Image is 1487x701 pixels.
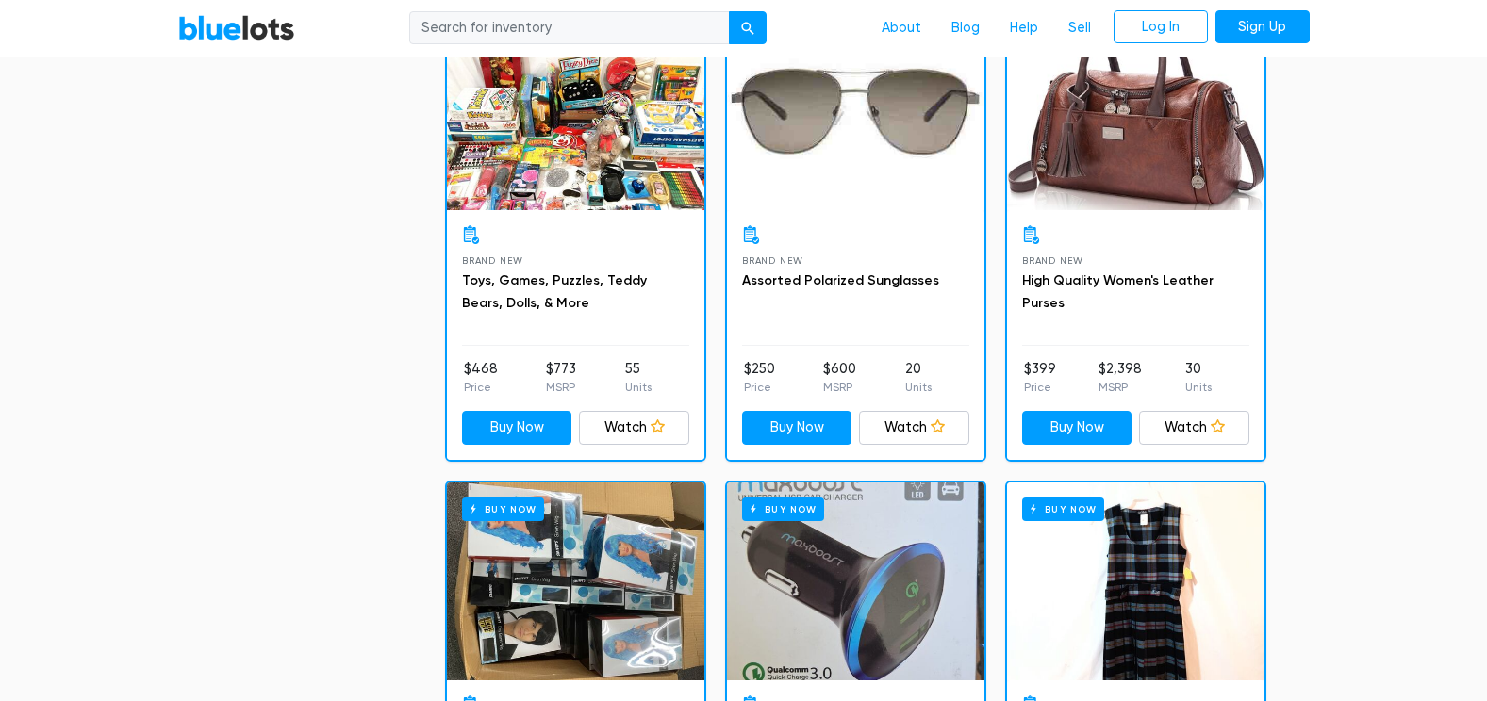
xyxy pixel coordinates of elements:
[823,379,856,396] p: MSRP
[447,482,704,680] a: Buy Now
[936,10,995,46] a: Blog
[742,497,824,521] h6: Buy Now
[1114,10,1208,44] a: Log In
[178,14,295,41] a: BlueLots
[1053,10,1106,46] a: Sell
[462,411,572,445] a: Buy Now
[462,497,544,521] h6: Buy Now
[462,255,523,266] span: Brand New
[995,10,1053,46] a: Help
[464,379,498,396] p: Price
[1024,359,1056,397] li: $399
[742,272,939,288] a: Assorted Polarized Sunglasses
[1007,12,1264,210] a: Buy Now
[447,12,704,210] a: Buy Now
[727,482,984,680] a: Buy Now
[1185,359,1212,397] li: 30
[1215,10,1310,44] a: Sign Up
[742,255,803,266] span: Brand New
[1022,497,1104,521] h6: Buy Now
[546,359,576,397] li: $773
[905,359,932,397] li: 20
[1022,411,1132,445] a: Buy Now
[742,411,852,445] a: Buy Now
[1139,411,1249,445] a: Watch
[744,359,775,397] li: $250
[905,379,932,396] p: Units
[727,12,984,210] a: Buy Now
[1022,272,1214,311] a: High Quality Women's Leather Purses
[1024,379,1056,396] p: Price
[823,359,856,397] li: $600
[462,272,647,311] a: Toys, Games, Puzzles, Teddy Bears, Dolls, & More
[1185,379,1212,396] p: Units
[867,10,936,46] a: About
[1022,255,1083,266] span: Brand New
[409,11,730,45] input: Search for inventory
[579,411,689,445] a: Watch
[625,359,652,397] li: 55
[744,379,775,396] p: Price
[625,379,652,396] p: Units
[546,379,576,396] p: MSRP
[1007,482,1264,680] a: Buy Now
[859,411,969,445] a: Watch
[1099,379,1142,396] p: MSRP
[1099,359,1142,397] li: $2,398
[464,359,498,397] li: $468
